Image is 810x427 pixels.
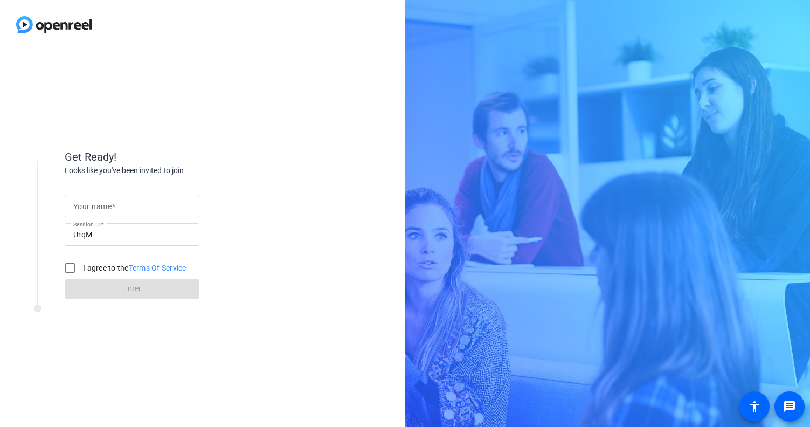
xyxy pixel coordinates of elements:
mat-icon: accessibility [748,400,761,413]
a: Terms Of Service [129,264,186,272]
div: Looks like you've been invited to join [65,165,280,176]
label: I agree to the [81,263,186,273]
mat-label: Your name [73,202,112,211]
mat-label: Session ID [73,221,101,228]
div: Get Ready! [65,149,280,165]
mat-icon: message [783,400,796,413]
